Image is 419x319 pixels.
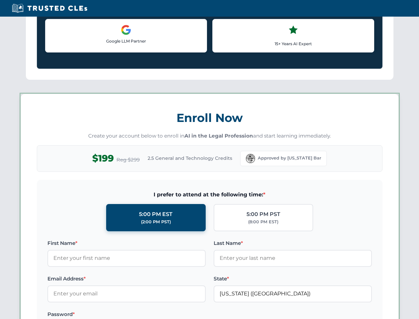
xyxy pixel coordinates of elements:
div: (2:00 PM PST) [141,219,171,225]
h3: Enroll Now [37,107,383,128]
label: First Name [47,239,206,247]
div: 5:00 PM PST [246,210,280,219]
img: Trusted CLEs [10,3,89,13]
input: Enter your first name [47,250,206,266]
label: Last Name [214,239,372,247]
span: Reg $299 [116,156,140,164]
span: Approved by [US_STATE] Bar [258,155,321,161]
label: Password [47,310,206,318]
div: 5:00 PM EST [139,210,173,219]
p: 15+ Years AI Expert [218,41,369,47]
div: (8:00 PM EST) [248,219,278,225]
label: State [214,275,372,283]
img: Google [121,25,131,35]
img: Florida Bar [246,154,255,163]
span: $199 [92,151,114,166]
p: Create your account below to enroll in and start learning immediately. [37,132,383,140]
input: Enter your email [47,285,206,302]
p: Google LLM Partner [51,38,201,44]
strong: AI in the Legal Profession [184,133,253,139]
span: 2.5 General and Technology Credits [148,155,232,162]
input: Enter your last name [214,250,372,266]
input: Florida (FL) [214,285,372,302]
span: I prefer to attend at the following time: [47,190,372,199]
label: Email Address [47,275,206,283]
